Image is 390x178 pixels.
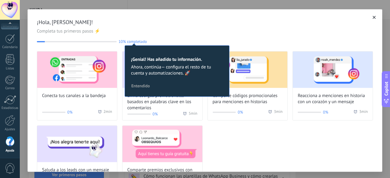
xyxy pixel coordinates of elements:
span: 3 min [359,109,368,115]
span: 5 min [189,111,197,117]
span: Completa tus primeros pasos ⚡ [37,28,373,34]
img: React to story mentions with a heart and personalized message [293,51,373,88]
span: 0% [153,111,158,117]
div: Correo [1,86,19,90]
div: Ajustes [1,127,19,131]
span: 3 min [274,109,282,115]
span: Copilot [383,82,389,96]
div: Ayuda [1,149,19,153]
span: 2 min [104,109,112,115]
div: Estadísticas [1,106,19,110]
div: Calendario [1,45,19,49]
span: Entendido [131,84,150,88]
span: 10% completado [119,39,147,44]
div: Listas [1,67,19,71]
img: Connect your channels to the inbox [37,51,117,88]
span: Conecta tus canales a la bandeja [42,93,106,99]
span: Envía códigos promocionales basados en palabras clave en los comentarios [127,93,197,111]
span: ¡Hola, [PERSON_NAME]! [37,19,373,26]
img: Share exclusive rewards with followers [122,126,202,162]
img: Send promo codes based on keywords in comments (Wizard onboarding modal) [122,51,202,88]
span: Reacciona a menciones en historia con un corazón y un mensaje [298,93,368,105]
span: Ahora, continúa— configura el resto de tu cuenta y automatizaciones. 🚀 [131,64,223,76]
h2: ¡Genial! Has añadido tu información. [131,57,223,62]
span: 0% [67,109,73,115]
span: 0% [238,109,243,115]
button: Entendido [129,81,153,90]
span: Comparte códigos promocionales para menciones en historias [213,93,283,105]
img: Share promo codes for story mentions [208,51,288,88]
span: 0% [323,109,328,115]
img: Greet leads with a custom message (Wizard onboarding modal) [37,126,117,162]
